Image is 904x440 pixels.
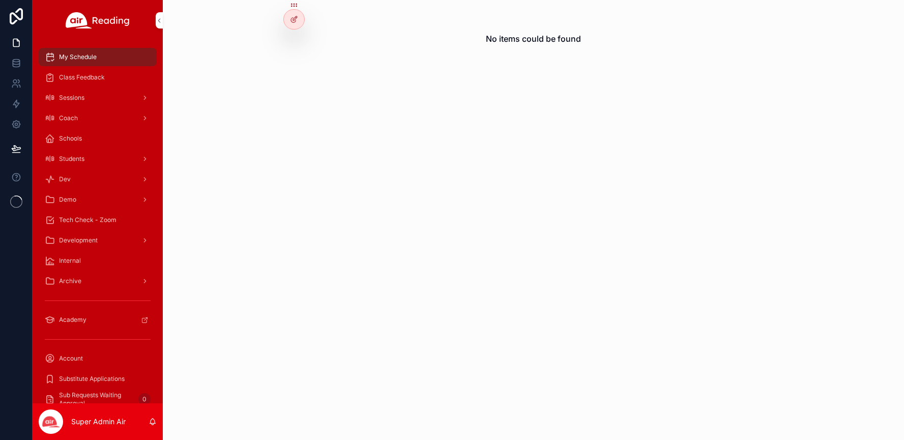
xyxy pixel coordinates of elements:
span: Students [59,155,84,163]
a: Class Feedback [39,68,157,87]
a: Internal [39,252,157,270]
span: Substitute Applications [59,375,125,383]
span: Tech Check - Zoom [59,216,116,224]
a: Academy [39,311,157,329]
span: Sub Requests Waiting Approval [59,391,134,407]
span: Archive [59,277,81,285]
a: Dev [39,170,157,188]
a: Demo [39,190,157,209]
span: My Schedule [59,53,97,61]
span: Coach [59,114,78,122]
a: Sub Requests Waiting Approval0 [39,390,157,408]
p: Super Admin Air [71,417,126,427]
a: Students [39,150,157,168]
a: Schools [39,129,157,148]
span: Sessions [59,94,84,102]
span: Schools [59,134,82,143]
a: Tech Check - Zoom [39,211,157,229]
div: 0 [138,393,151,405]
h2: No items could be found [486,33,581,45]
a: Substitute Applications [39,370,157,388]
span: Dev [59,175,71,183]
span: Account [59,354,83,363]
span: Internal [59,257,81,265]
a: My Schedule [39,48,157,66]
a: Coach [39,109,157,127]
span: Development [59,236,98,244]
span: Class Feedback [59,73,105,81]
a: Archive [39,272,157,290]
a: Account [39,349,157,368]
a: Development [39,231,157,250]
img: App logo [66,12,130,29]
div: scrollable content [33,41,163,403]
span: Academy [59,316,86,324]
a: Sessions [39,89,157,107]
span: Demo [59,196,76,204]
